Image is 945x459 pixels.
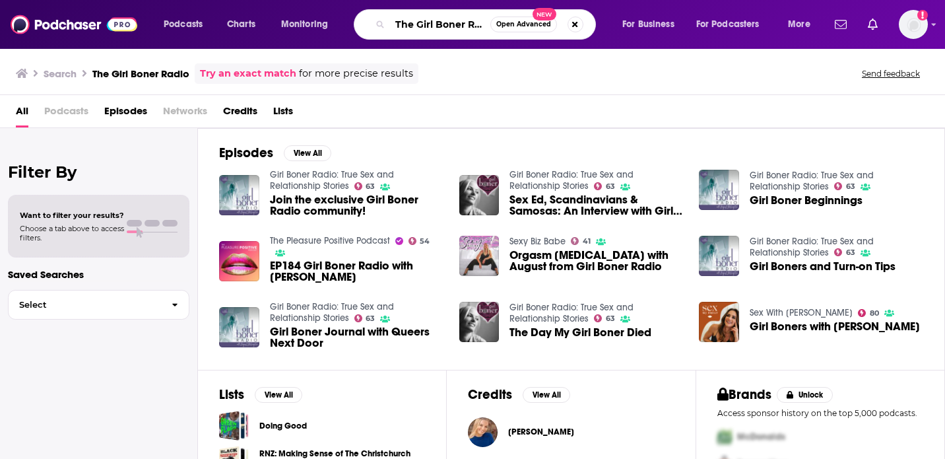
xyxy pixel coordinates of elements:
[459,175,500,215] img: Sex Ed, Scandinavians & Samosas: An Interview with Girl Boner’s Mom
[163,100,207,127] span: Networks
[717,408,923,418] p: Access sponsor history on the top 5,000 podcasts.
[750,261,896,272] a: Girl Boners and Turn-on Tips
[750,321,920,332] a: Girl Boners with August McLaughlin
[281,15,328,34] span: Monitoring
[20,224,124,242] span: Choose a tab above to access filters.
[273,100,293,127] span: Lists
[509,194,683,217] a: Sex Ed, Scandinavians & Samosas: An Interview with Girl Boner’s Mom
[788,15,810,34] span: More
[622,15,674,34] span: For Business
[490,17,557,32] button: Open AdvancedNew
[270,326,443,349] a: Girl Boner Journal with Queers Next Door
[354,182,375,190] a: 63
[270,301,394,324] a: Girl Boner Radio: True Sex and Relationship Stories
[606,316,615,322] span: 63
[219,175,259,215] img: Join the exclusive Girl Boner Radio community!
[8,162,189,182] h2: Filter By
[259,419,307,433] a: Doing Good
[366,9,608,40] div: Search podcasts, credits, & more...
[613,14,691,35] button: open menu
[699,302,739,342] img: Girl Boners with August McLaughlin
[218,14,263,35] a: Charts
[509,194,683,217] span: Sex Ed, Scandinavians & Samosas: An Interview with Girl [PERSON_NAME]’s Mom
[468,386,512,403] h2: Credits
[44,100,88,127] span: Podcasts
[219,307,259,347] img: Girl Boner Journal with Queers Next Door
[777,387,833,403] button: Unlock
[606,184,615,190] span: 63
[219,241,259,281] img: EP184 Girl Boner Radio with August McLaughlin
[858,68,924,79] button: Send feedback
[509,236,566,247] a: Sexy Biz Babe
[164,15,203,34] span: Podcasts
[533,8,556,20] span: New
[496,21,551,28] span: Open Advanced
[594,182,615,190] a: 63
[509,327,651,338] span: The Day My Girl Boner Died
[509,250,683,272] span: Orgasm [MEDICAL_DATA] with August from Girl Boner Radio
[899,10,928,39] button: Show profile menu
[830,13,852,36] a: Show notifications dropdown
[459,302,500,342] a: The Day My Girl Boner Died
[699,236,739,276] img: Girl Boners and Turn-on Tips
[299,66,413,81] span: for more precise results
[858,309,879,317] a: 80
[104,100,147,127] a: Episodes
[834,248,855,256] a: 63
[583,238,591,244] span: 41
[219,411,249,441] a: Doing Good
[899,10,928,39] img: User Profile
[270,235,390,246] a: The Pleasure Positive Podcast
[390,14,490,35] input: Search podcasts, credits, & more...
[509,250,683,272] a: Orgasm MRI with August from Girl Boner Radio
[688,14,779,35] button: open menu
[200,66,296,81] a: Try an exact match
[712,423,737,450] img: First Pro Logo
[459,236,500,276] img: Orgasm MRI with August from Girl Boner Radio
[917,10,928,20] svg: Add a profile image
[16,100,28,127] a: All
[219,386,302,403] a: ListsView All
[366,184,375,190] span: 63
[270,260,443,283] span: EP184 Girl Boner Radio with [PERSON_NAME]
[779,14,827,35] button: open menu
[509,302,634,324] a: Girl Boner Radio: True Sex and Relationship Stories
[219,386,244,403] h2: Lists
[8,290,189,320] button: Select
[508,427,574,437] span: [PERSON_NAME]
[750,195,863,206] a: Girl Boner Beginnings
[571,237,591,245] a: 41
[270,194,443,217] span: Join the exclusive Girl Boner Radio community!
[846,184,855,190] span: 63
[699,170,739,210] img: Girl Boner Beginnings
[270,260,443,283] a: EP184 Girl Boner Radio with August McLaughlin
[523,387,570,403] button: View All
[11,12,137,37] img: Podchaser - Follow, Share and Rate Podcasts
[468,386,570,403] a: CreditsView All
[255,387,302,403] button: View All
[227,15,255,34] span: Charts
[420,238,430,244] span: 54
[750,170,874,192] a: Girl Boner Radio: True Sex and Relationship Stories
[92,67,189,80] h3: The Girl Boner Radio
[863,13,883,36] a: Show notifications dropdown
[509,169,634,192] a: Girl Boner Radio: True Sex and Relationship Stories
[717,386,772,403] h2: Brands
[594,314,615,322] a: 63
[9,300,161,309] span: Select
[468,417,498,447] img: August McLaughlin
[750,236,874,258] a: Girl Boner Radio: True Sex and Relationship Stories
[272,14,345,35] button: open menu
